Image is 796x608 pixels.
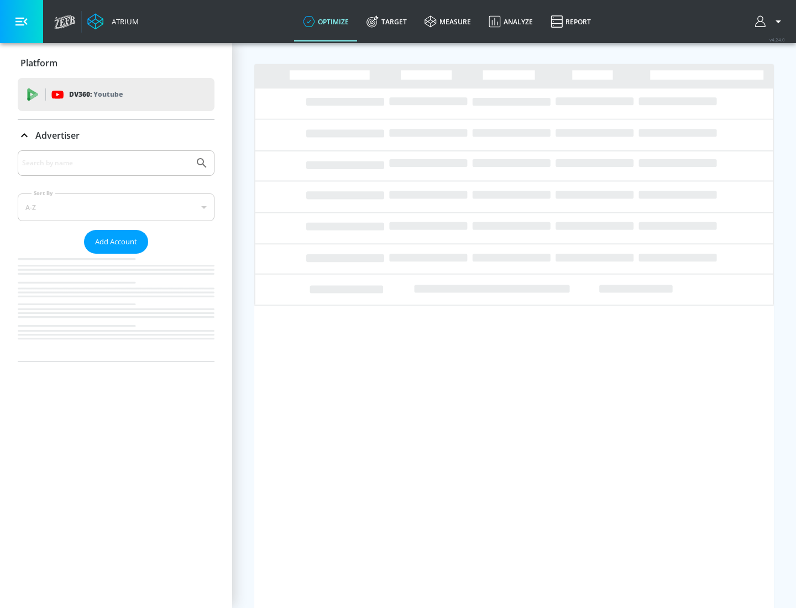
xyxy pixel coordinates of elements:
a: optimize [294,2,358,41]
p: Advertiser [35,129,80,141]
div: Platform [18,48,214,78]
div: Advertiser [18,120,214,151]
p: Platform [20,57,57,69]
a: Analyze [480,2,542,41]
button: Add Account [84,230,148,254]
span: v 4.24.0 [769,36,785,43]
div: Atrium [107,17,139,27]
div: A-Z [18,193,214,221]
div: Advertiser [18,150,214,361]
input: Search by name [22,156,190,170]
a: Report [542,2,600,41]
a: Atrium [87,13,139,30]
p: Youtube [93,88,123,100]
div: DV360: Youtube [18,78,214,111]
a: Target [358,2,416,41]
a: measure [416,2,480,41]
p: DV360: [69,88,123,101]
span: Add Account [95,235,137,248]
label: Sort By [32,190,55,197]
nav: list of Advertiser [18,254,214,361]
